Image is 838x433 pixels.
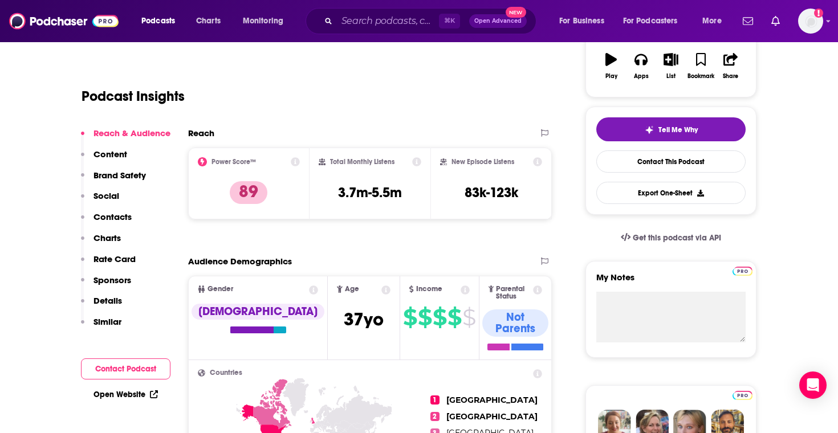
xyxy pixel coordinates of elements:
button: Contact Podcast [81,358,170,379]
h3: 3.7m-5.5m [338,184,402,201]
span: For Business [559,13,604,29]
button: Content [81,149,127,170]
a: Get this podcast via API [612,224,730,252]
span: Open Advanced [474,18,522,24]
p: Sponsors [93,275,131,285]
button: open menu [133,12,190,30]
span: Income [416,285,442,293]
span: Age [345,285,359,293]
img: Podchaser Pro [733,391,752,400]
button: Bookmark [686,46,715,87]
span: For Podcasters [623,13,678,29]
a: Pro website [733,265,752,276]
span: Monitoring [243,13,283,29]
span: Tell Me Why [658,125,698,134]
img: Podchaser Pro [733,267,752,276]
h3: 83k-123k [465,184,518,201]
span: More [702,13,722,29]
h2: Audience Demographics [188,256,292,267]
a: Show notifications dropdown [767,11,784,31]
button: Details [81,295,122,316]
div: Bookmark [688,73,714,80]
button: Rate Card [81,254,136,275]
span: Gender [208,285,233,293]
button: Show profile menu [798,9,823,34]
p: Rate Card [93,254,136,264]
span: 37 yo [344,308,384,330]
span: $ [433,308,446,326]
div: List [666,73,676,80]
h2: Power Score™ [211,158,256,166]
div: Share [723,73,738,80]
button: open menu [235,12,298,30]
div: Search podcasts, credits, & more... [316,8,547,34]
a: Show notifications dropdown [738,11,758,31]
span: $ [462,308,475,326]
p: Details [93,295,122,306]
h2: New Episode Listens [451,158,514,166]
span: 1 [430,395,440,405]
span: Parental Status [496,285,531,300]
button: tell me why sparkleTell Me Why [596,117,746,141]
img: Podchaser - Follow, Share and Rate Podcasts [9,10,119,32]
p: Reach & Audience [93,128,170,138]
div: Play [605,73,617,80]
img: User Profile [798,9,823,34]
h2: Reach [188,128,214,138]
button: Contacts [81,211,132,232]
div: [DEMOGRAPHIC_DATA] [192,304,324,320]
div: Not Parents [482,309,548,337]
span: $ [403,308,417,326]
span: [GEOGRAPHIC_DATA] [446,411,538,422]
h1: Podcast Insights [82,88,185,105]
span: $ [448,308,461,326]
p: Brand Safety [93,170,146,181]
span: Podcasts [141,13,175,29]
a: Charts [189,12,227,30]
span: [GEOGRAPHIC_DATA] [446,395,538,405]
button: Social [81,190,119,211]
span: 2 [430,412,440,421]
p: Charts [93,232,121,243]
button: Apps [626,46,656,87]
h2: Total Monthly Listens [330,158,394,166]
button: open menu [694,12,736,30]
button: Reach & Audience [81,128,170,149]
span: ⌘ K [439,14,460,28]
button: open menu [616,12,694,30]
button: Charts [81,232,121,254]
p: Social [93,190,119,201]
span: Logged in as maiak [798,9,823,34]
button: Brand Safety [81,170,146,191]
button: Open AdvancedNew [469,14,527,28]
p: 89 [230,181,267,204]
svg: Add a profile image [814,9,823,18]
span: $ [418,308,432,326]
button: Play [596,46,626,87]
img: tell me why sparkle [645,125,654,134]
button: Export One-Sheet [596,182,746,204]
p: Similar [93,316,121,327]
button: open menu [551,12,619,30]
button: Similar [81,316,121,337]
span: Countries [210,369,242,377]
a: Pro website [733,389,752,400]
button: Sponsors [81,275,131,296]
button: Share [716,46,746,87]
button: List [656,46,686,87]
span: New [506,7,526,18]
span: Get this podcast via API [633,233,721,243]
a: Contact This Podcast [596,150,746,173]
div: Apps [634,73,649,80]
div: Open Intercom Messenger [799,371,827,399]
a: Open Website [93,390,158,399]
label: My Notes [596,272,746,292]
p: Contacts [93,211,132,222]
p: Content [93,149,127,160]
span: Charts [196,13,221,29]
input: Search podcasts, credits, & more... [337,12,439,30]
